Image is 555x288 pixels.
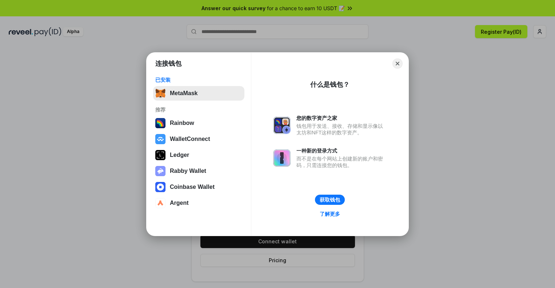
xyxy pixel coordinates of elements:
div: Rainbow [170,120,194,126]
button: Ledger [153,148,244,162]
div: 推荐 [155,106,242,113]
div: Rabby Wallet [170,168,206,174]
div: 钱包用于发送、接收、存储和显示像以太坊和NFT这样的数字资产。 [296,123,387,136]
div: 一种新的登录方式 [296,147,387,154]
button: Argent [153,196,244,210]
button: 获取钱包 [315,195,345,205]
img: svg+xml,%3Csvg%20xmlns%3D%22http%3A%2F%2Fwww.w3.org%2F2000%2Fsvg%22%20fill%3D%22none%22%20viewBox... [155,166,165,176]
div: 获取钱包 [320,196,340,203]
button: Rainbow [153,116,244,130]
div: 您的数字资产之家 [296,115,387,121]
button: MetaMask [153,86,244,101]
div: 什么是钱包？ [310,80,350,89]
h1: 连接钱包 [155,59,181,68]
button: WalletConnect [153,132,244,146]
button: Rabby Wallet [153,164,244,178]
div: Argent [170,200,189,206]
img: svg+xml,%3Csvg%20xmlns%3D%22http%3A%2F%2Fwww.w3.org%2F2000%2Fsvg%22%20fill%3D%22none%22%20viewBox... [273,149,291,167]
div: 已安装 [155,77,242,83]
img: svg+xml,%3Csvg%20fill%3D%22none%22%20height%3D%2233%22%20viewBox%3D%220%200%2035%2033%22%20width%... [155,88,165,98]
a: 了解更多 [315,209,344,219]
div: MetaMask [170,90,197,97]
div: 了解更多 [320,211,340,217]
button: Close [392,58,403,69]
img: svg+xml,%3Csvg%20width%3D%2228%22%20height%3D%2228%22%20viewBox%3D%220%200%2028%2028%22%20fill%3D... [155,182,165,192]
img: svg+xml,%3Csvg%20xmlns%3D%22http%3A%2F%2Fwww.w3.org%2F2000%2Fsvg%22%20fill%3D%22none%22%20viewBox... [273,117,291,134]
div: Ledger [170,152,189,158]
div: Coinbase Wallet [170,184,215,190]
div: 而不是在每个网站上创建新的账户和密码，只需连接您的钱包。 [296,155,387,169]
div: WalletConnect [170,136,210,142]
button: Coinbase Wallet [153,180,244,194]
img: svg+xml,%3Csvg%20width%3D%2228%22%20height%3D%2228%22%20viewBox%3D%220%200%2028%2028%22%20fill%3D... [155,198,165,208]
img: svg+xml,%3Csvg%20xmlns%3D%22http%3A%2F%2Fwww.w3.org%2F2000%2Fsvg%22%20width%3D%2228%22%20height%3... [155,150,165,160]
img: svg+xml,%3Csvg%20width%3D%22120%22%20height%3D%22120%22%20viewBox%3D%220%200%20120%20120%22%20fil... [155,118,165,128]
img: svg+xml,%3Csvg%20width%3D%2228%22%20height%3D%2228%22%20viewBox%3D%220%200%2028%2028%22%20fill%3D... [155,134,165,144]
